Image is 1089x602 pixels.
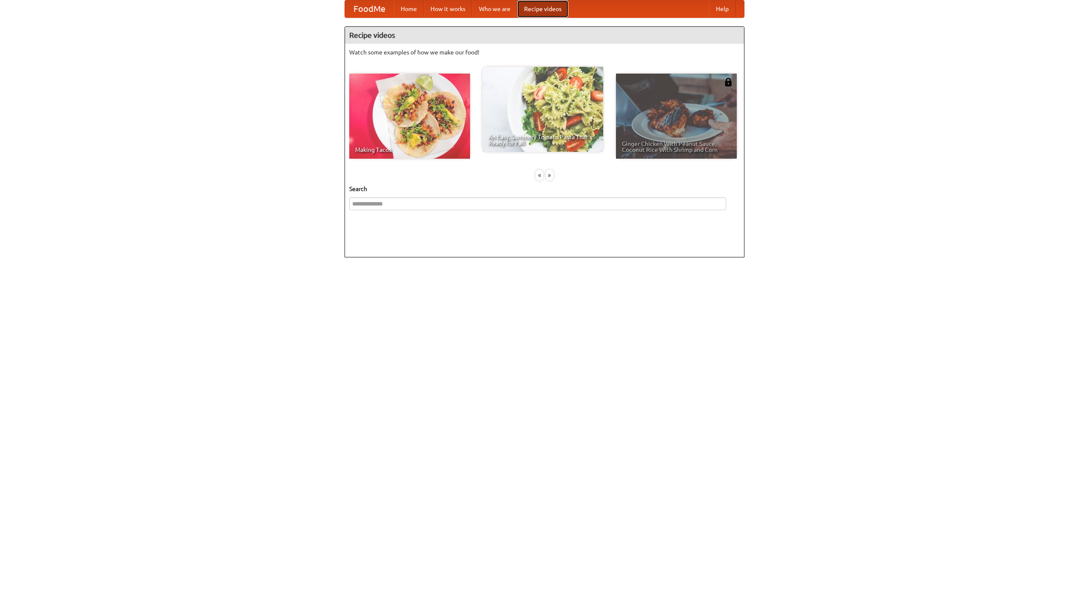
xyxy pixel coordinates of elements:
div: » [546,170,553,180]
a: An Easy, Summery Tomato Pasta That's Ready for Fall [482,67,603,152]
span: An Easy, Summery Tomato Pasta That's Ready for Fall [488,134,597,146]
p: Watch some examples of how we make our food! [349,48,740,57]
span: Making Tacos [355,147,464,153]
a: Home [394,0,424,17]
h4: Recipe videos [345,27,744,44]
a: Help [709,0,736,17]
a: Recipe videos [517,0,568,17]
a: FoodMe [345,0,394,17]
div: « [536,170,543,180]
a: How it works [424,0,472,17]
h5: Search [349,185,740,193]
a: Who we are [472,0,517,17]
a: Making Tacos [349,74,470,159]
img: 483408.png [724,78,733,86]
